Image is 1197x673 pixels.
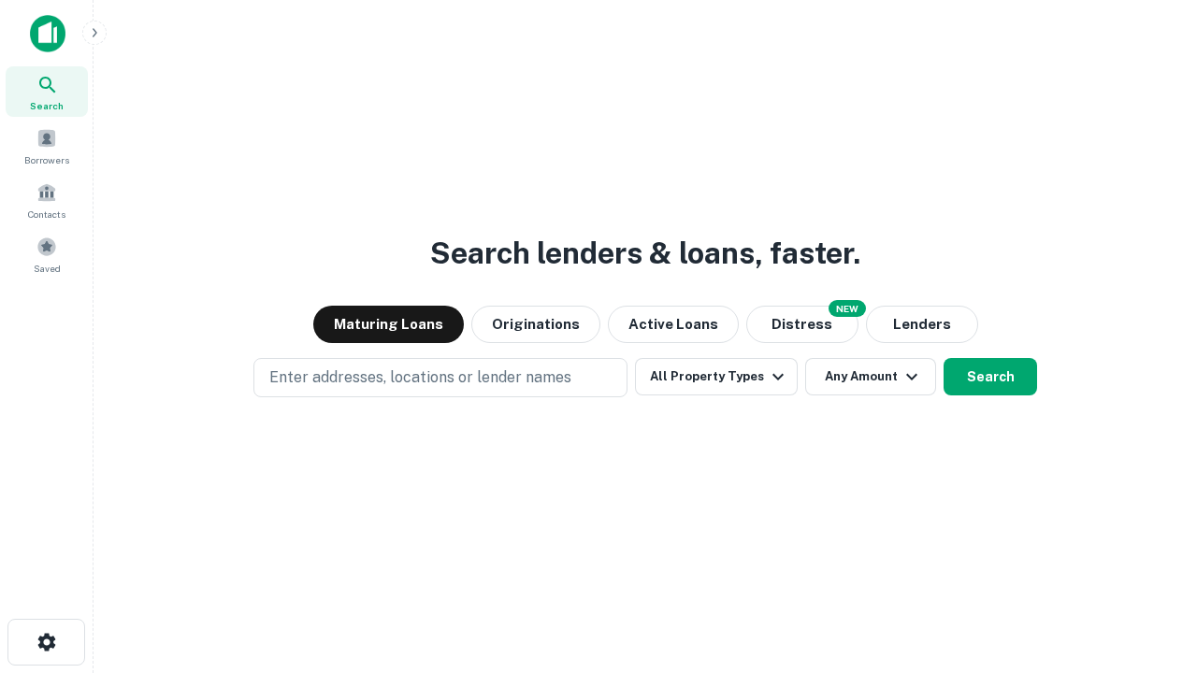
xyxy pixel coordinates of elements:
[30,15,65,52] img: capitalize-icon.png
[6,121,88,171] a: Borrowers
[253,358,627,397] button: Enter addresses, locations or lender names
[805,358,936,395] button: Any Amount
[6,175,88,225] a: Contacts
[269,366,571,389] p: Enter addresses, locations or lender names
[34,261,61,276] span: Saved
[944,358,1037,395] button: Search
[313,306,464,343] button: Maturing Loans
[608,306,739,343] button: Active Loans
[28,207,65,222] span: Contacts
[430,231,860,276] h3: Search lenders & loans, faster.
[866,306,978,343] button: Lenders
[635,358,798,395] button: All Property Types
[6,229,88,279] a: Saved
[829,300,866,317] div: NEW
[24,152,69,167] span: Borrowers
[30,98,64,113] span: Search
[6,66,88,117] a: Search
[746,306,858,343] button: Search distressed loans with lien and other non-mortgage details.
[1103,523,1197,613] iframe: Chat Widget
[471,306,600,343] button: Originations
